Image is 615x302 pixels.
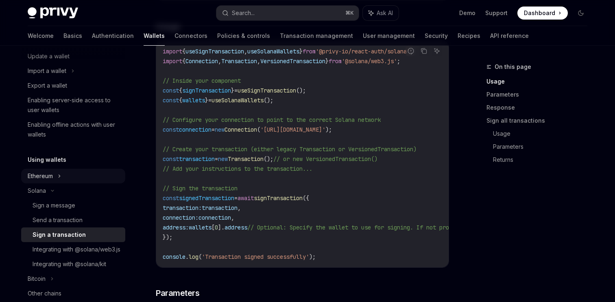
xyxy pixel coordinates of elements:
[486,75,594,88] a: Usage
[21,198,125,213] a: Sign a message
[232,8,255,18] div: Search...
[174,26,207,46] a: Connectors
[264,97,273,104] span: ();
[156,287,199,299] span: Parameters
[486,88,594,101] a: Parameters
[163,185,238,192] span: // Sign the transaction
[377,9,393,17] span: Ask AI
[33,215,83,225] div: Send a transaction
[325,57,329,65] span: }
[215,126,225,133] span: new
[144,26,165,46] a: Wallets
[202,253,309,260] span: 'Transaction signed successfully'
[218,57,221,65] span: ,
[179,126,212,133] span: connection
[163,214,198,221] span: connection:
[517,7,568,20] a: Dashboard
[21,257,125,271] a: Integrating with @solana/kit
[208,97,212,104] span: =
[234,194,238,202] span: =
[163,87,179,94] span: const
[260,57,325,65] span: VersionedTransaction
[28,66,66,76] div: Import a wallet
[179,194,234,202] span: signedTransaction
[28,81,67,90] div: Export a wallet
[432,46,442,56] button: Ask AI
[234,87,238,94] span: =
[182,87,231,94] span: signTransaction
[163,77,241,84] span: // Inside your component
[163,48,182,55] span: import
[185,253,189,260] span: .
[225,224,247,231] span: address
[574,7,587,20] button: Toggle dark mode
[273,155,377,163] span: // or new VersionedTransaction()
[185,57,218,65] span: Connection
[163,155,179,163] span: const
[182,48,185,55] span: {
[163,224,189,231] span: address:
[21,286,125,301] a: Other chains
[163,204,202,212] span: transaction:
[212,97,264,104] span: useSolanaWallets
[212,126,215,133] span: =
[397,57,400,65] span: ;
[458,26,480,46] a: Recipes
[260,126,325,133] span: '[URL][DOMAIN_NAME]'
[28,274,46,284] div: Bitcoin
[33,259,106,269] div: Integrating with @solana/kit
[163,234,172,241] span: });
[247,224,569,231] span: // Optional: Specify the wallet to use for signing. If not provided, the first wallet will be used.
[163,57,182,65] span: import
[225,126,257,133] span: Connection
[221,57,257,65] span: Transaction
[486,101,594,114] a: Response
[28,186,46,196] div: Solana
[228,155,264,163] span: Transaction
[296,87,306,94] span: ();
[303,194,309,202] span: ({
[33,230,86,240] div: Sign a transaction
[493,140,594,153] a: Parameters
[309,253,316,260] span: );
[28,26,54,46] a: Welcome
[205,97,208,104] span: }
[163,165,312,172] span: // Add your instructions to the transaction...
[182,57,185,65] span: {
[316,48,410,55] span: '@privy-io/react-auth/solana'
[215,155,218,163] span: =
[329,57,342,65] span: from
[486,114,594,127] a: Sign all transactions
[218,155,228,163] span: new
[198,214,231,221] span: connection
[28,7,78,19] img: dark logo
[493,153,594,166] a: Returns
[21,242,125,257] a: Integrating with @solana/web3.js
[163,145,417,153] span: // Create your transaction (either legacy Transaction or VersionedTransaction)
[238,204,241,212] span: ,
[264,155,273,163] span: ();
[163,126,179,133] span: const
[524,9,555,17] span: Dashboard
[21,117,125,142] a: Enabling offline actions with user wallets
[28,155,66,165] h5: Using wallets
[257,57,260,65] span: ,
[63,26,82,46] a: Basics
[198,253,202,260] span: (
[217,26,270,46] a: Policies & controls
[182,97,205,104] span: wallets
[163,194,179,202] span: const
[231,87,234,94] span: }
[406,46,416,56] button: Report incorrect code
[425,26,448,46] a: Security
[495,62,531,72] span: On this page
[419,46,429,56] button: Copy the contents from the code block
[163,97,179,104] span: const
[303,48,316,55] span: from
[254,194,303,202] span: signTransaction
[189,224,212,231] span: wallets
[21,213,125,227] a: Send a transaction
[28,120,120,139] div: Enabling offline actions with user wallets
[179,87,182,94] span: {
[28,289,61,298] div: Other chains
